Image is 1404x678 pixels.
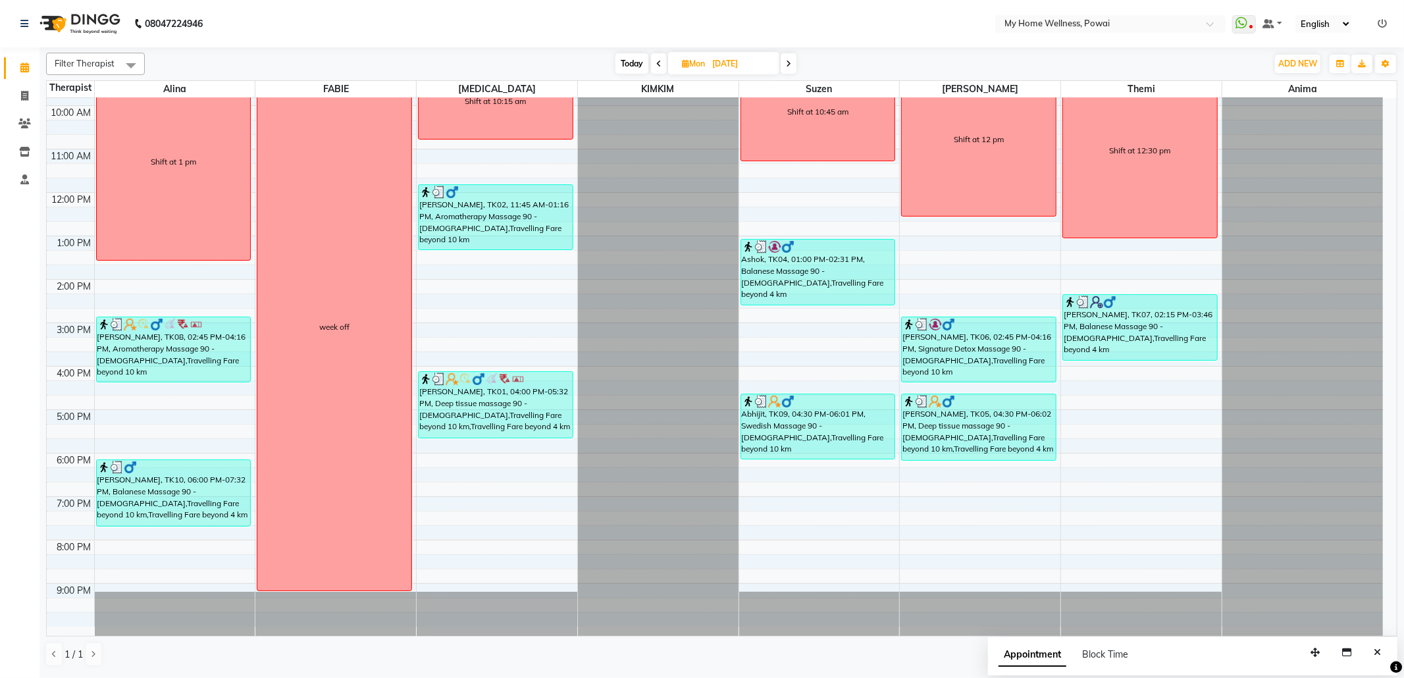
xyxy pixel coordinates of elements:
[319,321,350,333] div: week off
[1082,648,1128,660] span: Block Time
[55,236,94,250] div: 1:00 PM
[1109,145,1170,157] div: Shift at 12:30 pm
[151,156,196,168] div: Shift at 1 pm
[900,81,1060,97] span: [PERSON_NAME]
[417,81,577,97] span: [MEDICAL_DATA]
[954,134,1004,145] div: Shift at 12 pm
[34,5,124,42] img: logo
[679,59,708,68] span: Mon
[465,95,526,107] div: Shift at 10:15 am
[739,81,900,97] span: Suzen
[55,454,94,467] div: 6:00 PM
[47,81,94,95] div: Therapist
[55,540,94,554] div: 8:00 PM
[55,584,94,598] div: 9:00 PM
[1063,295,1217,360] div: [PERSON_NAME], TK07, 02:15 PM-03:46 PM, Balanese Massage 90 - [DEMOGRAPHIC_DATA],Travelling Fare ...
[55,58,115,68] span: Filter Therapist
[708,54,774,74] input: 2025-07-28
[419,372,573,438] div: [PERSON_NAME], TK01, 04:00 PM-05:32 PM, Deep tissue massage 90 - [DEMOGRAPHIC_DATA],Travelling Fa...
[1061,81,1222,97] span: Themi
[1368,642,1387,663] button: Close
[145,5,203,42] b: 08047224946
[55,280,94,294] div: 2:00 PM
[1222,81,1383,97] span: Anima
[255,81,416,97] span: FABIE
[999,643,1066,667] span: Appointment
[615,53,648,74] span: Today
[578,81,739,97] span: KIMKIM
[902,394,1056,460] div: [PERSON_NAME], TK05, 04:30 PM-06:02 PM, Deep tissue massage 90 - [DEMOGRAPHIC_DATA],Travelling Fa...
[1275,55,1320,73] button: ADD NEW
[902,317,1056,382] div: [PERSON_NAME], TK06, 02:45 PM-04:16 PM, Signature Detox Massage 90 - [DEMOGRAPHIC_DATA],Travellin...
[49,106,94,120] div: 10:00 AM
[741,394,895,459] div: Abhijit, TK09, 04:30 PM-06:01 PM, Swedish Massage 90 - [DEMOGRAPHIC_DATA],Travelling Fare beyond ...
[97,460,251,526] div: [PERSON_NAME], TK10, 06:00 PM-07:32 PM, Balanese Massage 90 - [DEMOGRAPHIC_DATA],Travelling Fare ...
[55,497,94,511] div: 7:00 PM
[97,317,251,382] div: [PERSON_NAME], TK08, 02:45 PM-04:16 PM, Aromatherapy Massage 90 - [DEMOGRAPHIC_DATA],Travelling F...
[419,185,573,249] div: [PERSON_NAME], TK02, 11:45 AM-01:16 PM, Aromatherapy Massage 90 - [DEMOGRAPHIC_DATA],Travelling F...
[787,106,848,118] div: Shift at 10:45 am
[55,323,94,337] div: 3:00 PM
[55,410,94,424] div: 5:00 PM
[1278,59,1317,68] span: ADD NEW
[65,648,83,662] span: 1 / 1
[55,367,94,380] div: 4:00 PM
[49,193,94,207] div: 12:00 PM
[49,149,94,163] div: 11:00 AM
[741,240,895,305] div: Ashok, TK04, 01:00 PM-02:31 PM, Balanese Massage 90 - [DEMOGRAPHIC_DATA],Travelling Fare beyond 4 km
[95,81,255,97] span: Alina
